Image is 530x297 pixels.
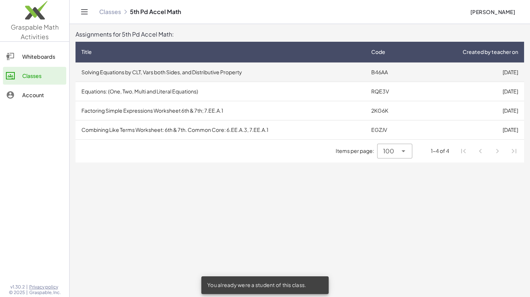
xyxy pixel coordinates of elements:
a: Classes [3,67,66,85]
div: 1-4 of 4 [431,147,449,155]
td: Combining Like Terms Worksheet: 6th & 7th. Common Core: 6.EE.A.3, 7.EE.A.1 [76,120,365,139]
nav: Pagination Navigation [455,143,523,160]
td: EGZJV [365,120,415,139]
span: 100 [383,147,394,156]
td: Solving Equations by CLT, Vars both Sides, and Distributive Property [76,62,365,82]
td: [DATE] [415,120,524,139]
td: 2KG6K [365,101,415,120]
span: Created by teacher on [463,48,518,56]
a: Whiteboards [3,48,66,65]
td: B46AA [365,62,415,82]
span: Title [81,48,92,56]
td: [DATE] [415,62,524,82]
div: Whiteboards [22,52,63,61]
div: Account [22,91,63,99]
button: Toggle navigation [78,6,90,18]
td: RQE3V [365,82,415,101]
div: You already were a student of this class. [201,276,329,294]
span: [PERSON_NAME] [470,8,515,15]
div: Classes [22,71,63,80]
span: Items per page: [336,147,377,155]
span: v1.30.2 [10,284,25,290]
span: Graspable, Inc. [29,290,61,296]
td: Factoring Simple Expressions Worksheet 6th & 7th; 7.EE.A.1 [76,101,365,120]
span: | [26,284,28,290]
a: Account [3,86,66,104]
td: [DATE] [415,82,524,101]
span: | [26,290,28,296]
span: © 2025 [9,290,25,296]
td: Equations: (One, Two, Multi and Literal Equations) [76,82,365,101]
div: Assignments for 5th Pd Accel Math: [76,30,524,39]
a: Privacy policy [29,284,61,290]
span: Graspable Math Activities [11,23,59,41]
a: Classes [99,8,121,16]
td: [DATE] [415,101,524,120]
span: Code [371,48,385,56]
button: [PERSON_NAME] [464,5,521,18]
